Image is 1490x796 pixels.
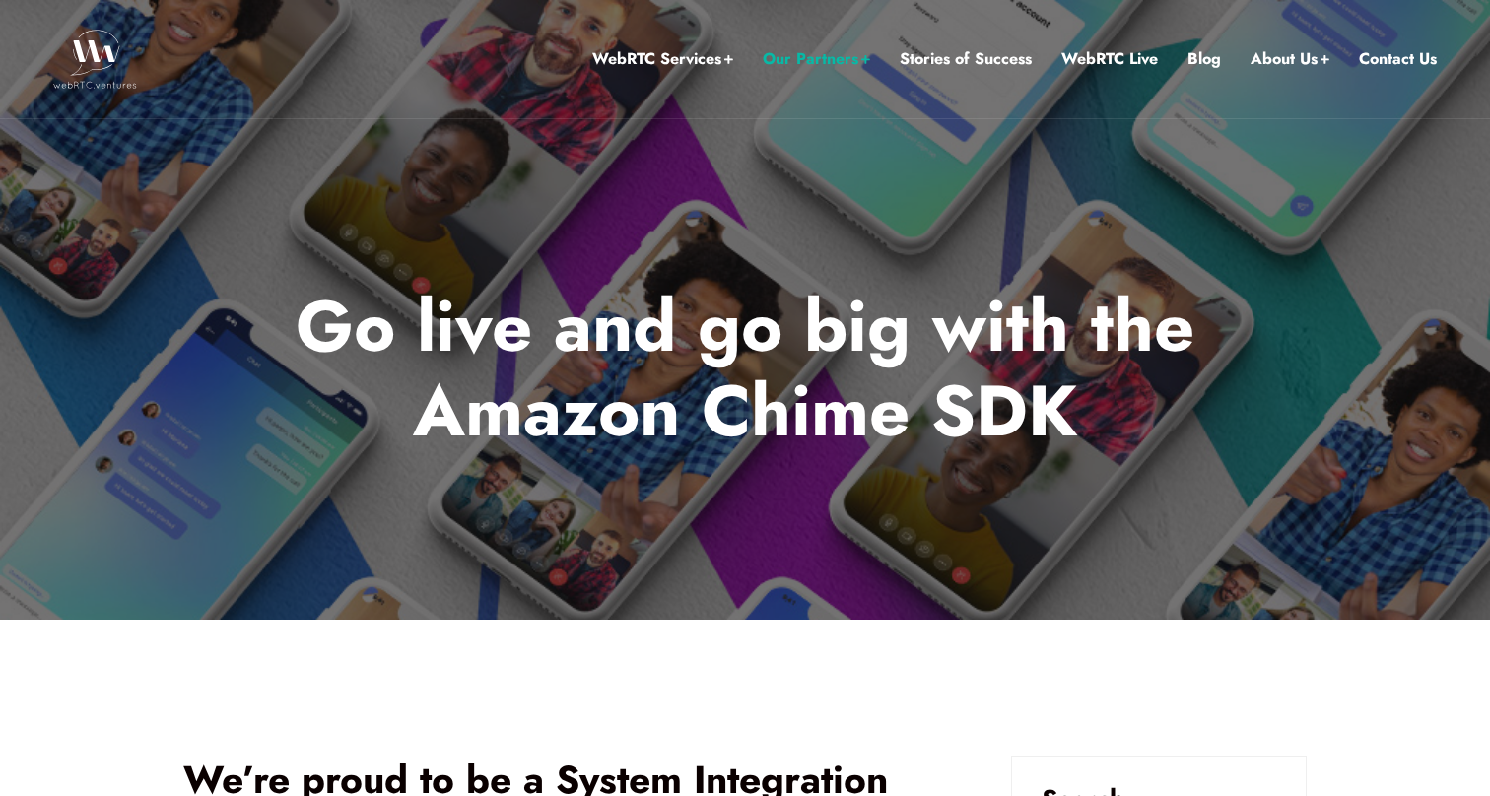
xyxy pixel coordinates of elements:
[900,46,1032,72] a: Stories of Success
[1187,46,1221,72] a: Blog
[1359,46,1437,72] a: Contact Us
[1251,46,1329,72] a: About Us
[1061,46,1158,72] a: WebRTC Live
[169,284,1322,454] p: Go live and go big with the Amazon Chime SDK
[763,46,870,72] a: Our Partners
[592,46,733,72] a: WebRTC Services
[53,30,137,89] img: WebRTC.ventures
